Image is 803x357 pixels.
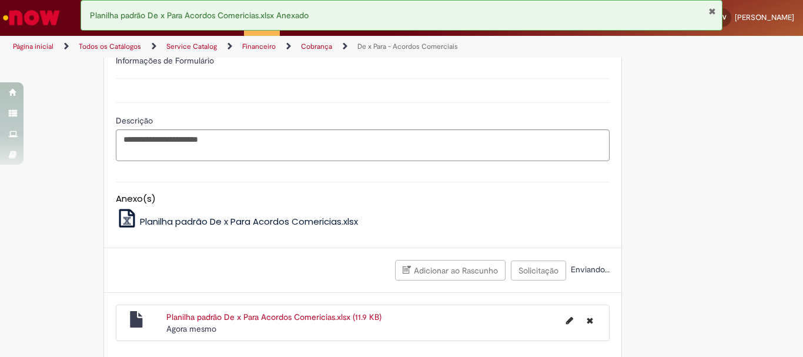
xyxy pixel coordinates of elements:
[116,115,155,126] span: Descrição
[140,215,358,228] span: Planilha padrão De x Para Acordos Comericias.xlsx
[166,42,217,51] a: Service Catalog
[568,264,610,275] span: Enviando...
[242,42,276,51] a: Financeiro
[301,42,332,51] a: Cobrança
[735,12,794,22] span: [PERSON_NAME]
[116,215,359,228] a: Planilha padrão De x Para Acordos Comericias.xlsx
[116,55,214,66] label: Informações de Formulário
[166,323,216,334] time: 29/08/2025 19:04:32
[166,312,382,322] a: Planilha padrão De x Para Acordos Comericias.xlsx (11.9 KB)
[9,36,527,58] ul: Trilhas de página
[559,311,580,330] button: Editar nome de arquivo Planilha padrão De x Para Acordos Comericias.xlsx
[13,42,53,51] a: Página inicial
[90,10,309,21] span: Planilha padrão De x Para Acordos Comericias.xlsx Anexado
[166,323,216,334] span: Agora mesmo
[1,6,62,29] img: ServiceNow
[79,42,141,51] a: Todos os Catálogos
[580,311,600,330] button: Excluir Planilha padrão De x Para Acordos Comericias.xlsx
[116,194,610,204] h5: Anexo(s)
[116,129,610,161] textarea: Descrição
[357,42,458,51] a: De x Para - Acordos Comerciais
[708,6,716,16] button: Fechar Notificação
